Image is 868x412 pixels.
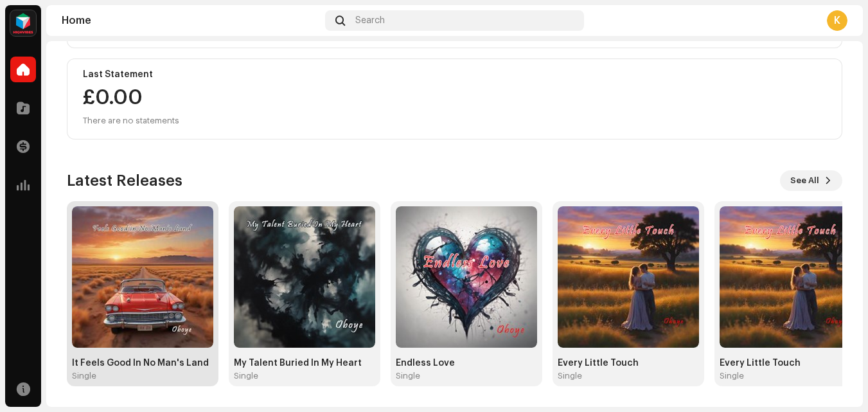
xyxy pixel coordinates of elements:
img: feab3aad-9b62-475c-8caf-26f15a9573ee [10,10,36,36]
div: Single [72,371,96,381]
img: 7dee9d88-0fb8-49ce-b608-6c33b5459d5e [396,206,537,348]
h3: Latest Releases [67,170,182,191]
div: There are no statements [83,113,179,129]
div: Every Little Touch [558,358,699,368]
img: 4788e6a5-ad58-499a-bd20-8fbe25388398 [234,206,375,348]
div: Last Statement [83,69,826,80]
div: My Talent Buried In My Heart [234,358,375,368]
div: Single [234,371,258,381]
div: Home [62,15,320,26]
div: Endless Love [396,358,537,368]
span: Search [355,15,385,26]
img: dd813062-4445-4c17-bd85-4c27397fefba [72,206,213,348]
re-o-card-value: Last Statement [67,58,842,139]
img: 77227c2b-4f24-4c75-9818-c07b1c11585b [720,206,861,348]
div: It Feels Good In No Man's Land [72,358,213,368]
div: Every Little Touch [720,358,861,368]
button: See All [780,170,842,191]
div: Single [720,371,744,381]
div: K [827,10,847,31]
div: Single [558,371,582,381]
div: Single [396,371,420,381]
img: f911659c-04be-48b8-ac27-e4caa500b208 [558,206,699,348]
span: See All [790,168,819,193]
